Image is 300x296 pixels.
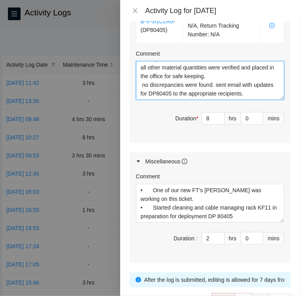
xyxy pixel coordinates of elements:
span: info-circle [136,277,141,283]
td: Resolution: N/A, Comment: N/A, Return Tracking Number: N/A [183,8,260,43]
div: mins [263,112,284,125]
span: - ( DP80405 ) [141,18,175,33]
button: Close [130,7,141,15]
div: Duration [175,114,198,123]
div: Activity Log for [DATE] [145,6,291,15]
div: Miscellaneous [145,157,188,166]
span: close [132,7,138,14]
span: info-circle [182,159,187,164]
div: Miscellaneous info-circle [130,152,291,170]
span: close-circle [264,23,279,28]
div: hrs [225,112,241,125]
div: Duration : [174,234,198,243]
div: hrs [225,232,241,245]
div: mins [263,232,284,245]
textarea: Comment [136,184,284,223]
textarea: Comment [136,61,284,100]
label: Comment [136,172,160,181]
a: B-V-5I1CLR6 [141,18,173,24]
span: caret-right [136,159,141,164]
label: Comment [136,49,160,58]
